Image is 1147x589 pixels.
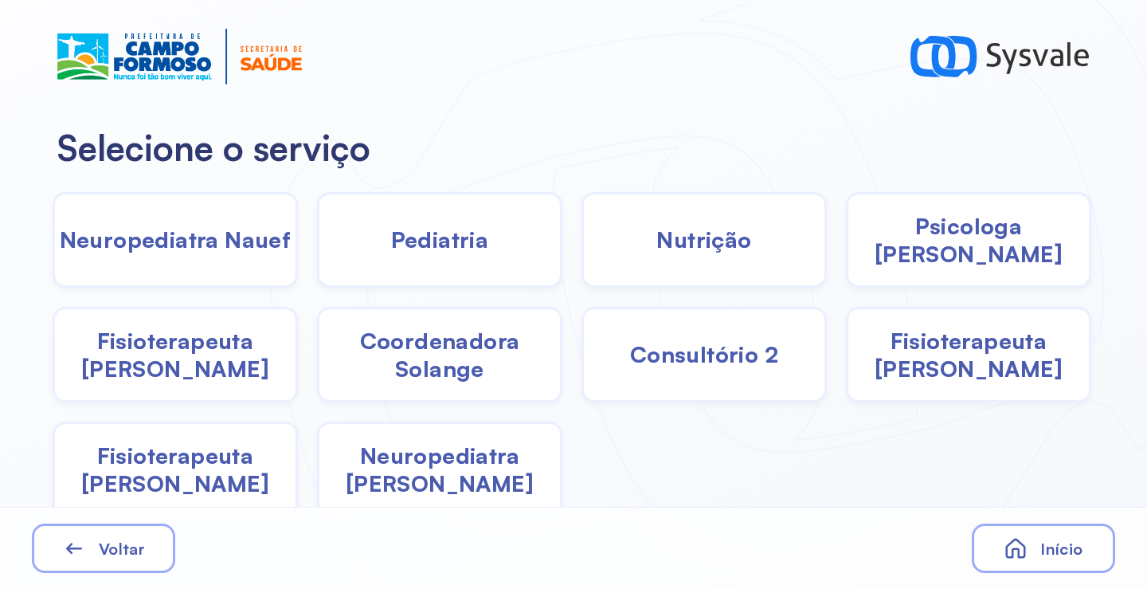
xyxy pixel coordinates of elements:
[57,126,1090,170] h2: Selecione o serviço
[848,327,1089,383] span: Fisioterapeuta [PERSON_NAME]
[848,212,1089,268] span: Psicologa [PERSON_NAME]
[99,539,145,559] span: Voltar
[60,226,292,253] span: Neuropediatra Nauef
[55,442,296,497] span: Fisioterapeuta [PERSON_NAME]
[630,340,778,368] span: Consultório 2
[1040,539,1082,559] span: Início
[57,29,302,84] img: Logotipo do estabelecimento
[55,327,296,383] span: Fisioterapeuta [PERSON_NAME]
[910,29,1090,84] img: logo-sysvale.svg
[319,327,560,383] span: Coordenadora Solange
[391,226,489,253] span: Pediatria
[319,442,560,497] span: Neuropediatra [PERSON_NAME]
[656,226,751,253] span: Nutrição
